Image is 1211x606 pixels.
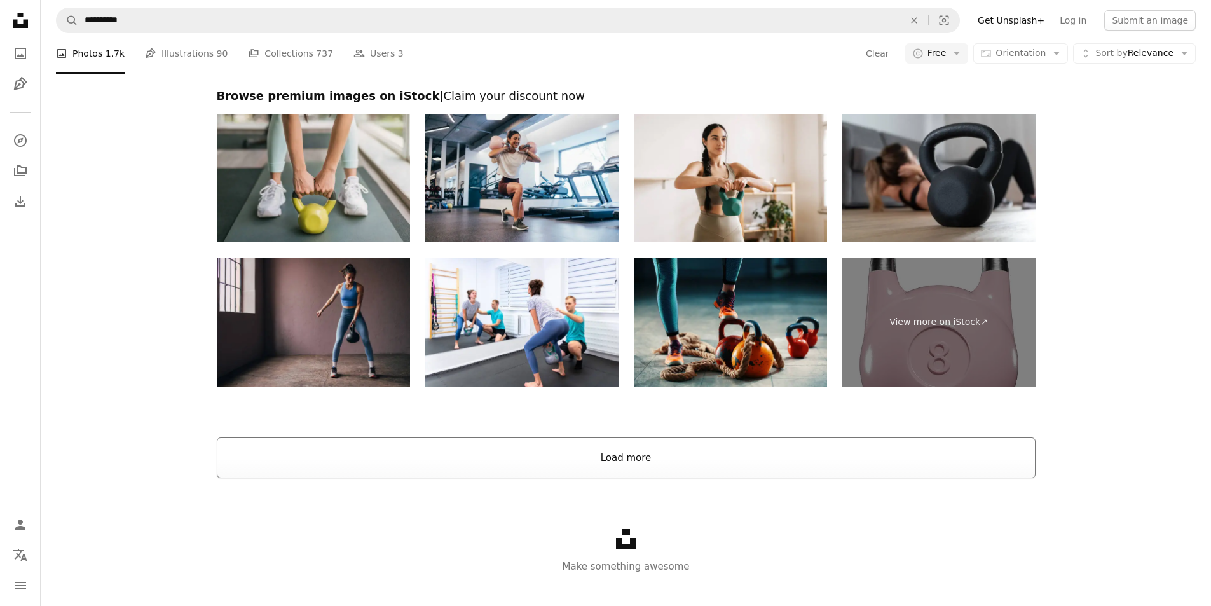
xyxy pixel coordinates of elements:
[8,189,33,214] a: Download History
[1073,43,1196,64] button: Sort byRelevance
[929,8,959,32] button: Visual search
[217,46,228,60] span: 90
[217,88,1036,104] h2: Browse premium images on iStock
[398,46,404,60] span: 3
[425,114,619,243] img: Beautiful Motivated Fit Woman Working out Using Kettlebells at the Gym
[970,10,1052,31] a: Get Unsplash+
[316,46,333,60] span: 737
[634,258,827,387] img: Training with kettlebell
[57,8,78,32] button: Search Unsplash
[425,258,619,387] img: Woman with lower back pain in physical therapy. Physical therapist exercising with female patient...
[1104,10,1196,31] button: Submit an image
[439,89,585,102] span: | Claim your discount now
[145,33,228,74] a: Illustrations 90
[8,8,33,36] a: Home — Unsplash
[1095,48,1127,58] span: Sort by
[905,43,969,64] button: Free
[8,158,33,184] a: Collections
[634,114,827,243] img: Gorgeous woman working-out with a kettlebell in her living room
[973,43,1068,64] button: Orientation
[41,559,1211,574] p: Make something awesome
[1095,47,1173,60] span: Relevance
[1052,10,1094,31] a: Log in
[8,128,33,153] a: Explore
[8,512,33,537] a: Log in / Sign up
[8,41,33,66] a: Photos
[995,48,1046,58] span: Orientation
[865,43,890,64] button: Clear
[217,114,410,243] img: girl in green leggings lifting a yellow kettlebell with both hands. she is wearing white sneakers...
[842,114,1036,243] img: Woman exercising at home, doing crunches exercise, working on abdominal muscles. House fitness wo...
[56,8,960,33] form: Find visuals sitewide
[8,542,33,568] button: Language
[927,47,947,60] span: Free
[353,33,404,74] a: Users 3
[8,573,33,598] button: Menu
[8,71,33,97] a: Illustrations
[217,437,1036,478] button: Load more
[842,258,1036,387] a: View more on iStock↗
[900,8,928,32] button: Clear
[217,258,410,387] img: Focused Woman Exercising with Kettlebell in a Gym Setting
[248,33,333,74] a: Collections 737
